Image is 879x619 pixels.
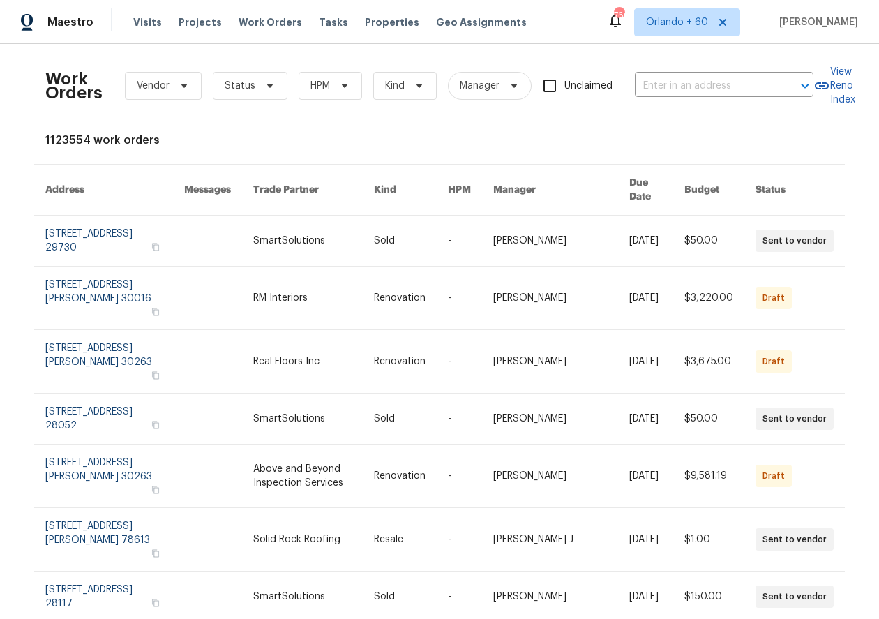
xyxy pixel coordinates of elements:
[482,165,619,216] th: Manager
[242,508,363,572] td: Solid Rock Roofing
[618,165,673,216] th: Due Date
[133,15,162,29] span: Visits
[149,484,162,496] button: Copy Address
[179,15,222,29] span: Projects
[242,165,363,216] th: Trade Partner
[239,15,302,29] span: Work Orders
[437,267,482,330] td: -
[149,597,162,609] button: Copy Address
[149,241,162,253] button: Copy Address
[646,15,708,29] span: Orlando + 60
[363,445,437,508] td: Renovation
[437,165,482,216] th: HPM
[149,306,162,318] button: Copy Address
[173,165,242,216] th: Messages
[310,79,330,93] span: HPM
[482,216,619,267] td: [PERSON_NAME]
[482,330,619,394] td: [PERSON_NAME]
[242,394,363,445] td: SmartSolutions
[149,369,162,382] button: Copy Address
[242,216,363,267] td: SmartSolutions
[45,72,103,100] h2: Work Orders
[363,508,437,572] td: Resale
[482,508,619,572] td: [PERSON_NAME] J
[774,15,858,29] span: [PERSON_NAME]
[137,79,170,93] span: Vendor
[482,445,619,508] td: [PERSON_NAME]
[813,65,855,107] a: View Reno Index
[34,165,173,216] th: Address
[795,76,815,96] button: Open
[437,330,482,394] td: -
[482,394,619,445] td: [PERSON_NAME]
[564,79,613,94] span: Unclaimed
[437,394,482,445] td: -
[363,216,437,267] td: Sold
[242,445,363,508] td: Above and Beyond Inspection Services
[437,508,482,572] td: -
[149,419,162,431] button: Copy Address
[363,394,437,445] td: Sold
[319,17,348,27] span: Tasks
[45,133,834,147] div: 1123554 work orders
[437,445,482,508] td: -
[482,267,619,330] td: [PERSON_NAME]
[363,330,437,394] td: Renovation
[365,15,419,29] span: Properties
[614,8,624,22] div: 760
[673,165,744,216] th: Budget
[385,79,405,93] span: Kind
[363,165,437,216] th: Kind
[242,330,363,394] td: Real Floors Inc
[635,75,774,97] input: Enter in an address
[436,15,527,29] span: Geo Assignments
[437,216,482,267] td: -
[363,267,437,330] td: Renovation
[149,547,162,560] button: Copy Address
[47,15,93,29] span: Maestro
[460,79,499,93] span: Manager
[225,79,255,93] span: Status
[242,267,363,330] td: RM Interiors
[744,165,845,216] th: Status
